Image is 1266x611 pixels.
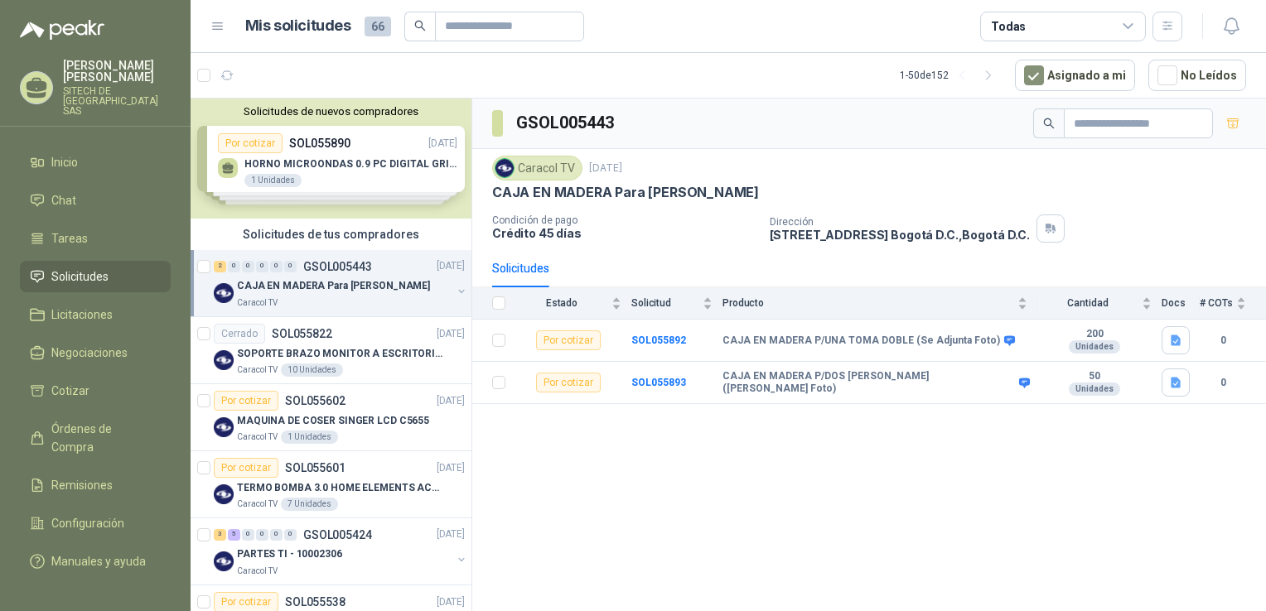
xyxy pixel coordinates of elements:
[1069,340,1120,354] div: Unidades
[1037,370,1152,383] b: 50
[365,17,391,36] span: 66
[228,529,240,541] div: 5
[242,261,254,272] div: 0
[722,334,1000,348] b: CAJA EN MADERA P/UNA TOMA DOBLE (Se Adjunta Foto)
[237,565,278,578] p: Caracol TV
[214,257,468,310] a: 2 0 0 0 0 0 GSOL005443[DATE] Company LogoCAJA EN MADERA Para [PERSON_NAME]Caracol TV
[20,261,171,292] a: Solicitudes
[20,185,171,216] a: Chat
[722,297,1014,309] span: Producto
[214,458,278,478] div: Por cotizar
[51,476,113,494] span: Remisiones
[900,62,1002,89] div: 1 - 50 de 152
[631,287,722,320] th: Solicitud
[242,529,254,541] div: 0
[20,546,171,577] a: Manuales y ayuda
[1200,287,1266,320] th: # COTs
[631,297,699,309] span: Solicitud
[437,594,465,610] p: [DATE]
[1200,297,1233,309] span: # COTs
[281,498,338,511] div: 7 Unidades
[437,460,465,476] p: [DATE]
[237,346,443,362] p: SOPORTE BRAZO MONITOR A ESCRITORIO NBF80
[237,431,278,444] p: Caracol TV
[237,363,278,377] p: Caracol TV
[51,420,155,456] span: Órdenes de Compra
[51,514,124,532] span: Configuración
[1037,287,1162,320] th: Cantidad
[270,261,283,272] div: 0
[20,508,171,539] a: Configuración
[631,377,686,388] a: SOL055893
[20,223,171,254] a: Tareas
[51,153,78,171] span: Inicio
[245,14,351,38] h1: Mis solicitudes
[237,296,278,310] p: Caracol TV
[492,184,759,201] p: CAJA EN MADERA Para [PERSON_NAME]
[516,110,616,136] h3: GSOL005443
[414,20,426,31] span: search
[515,287,631,320] th: Estado
[214,261,226,272] div: 2
[1148,60,1246,91] button: No Leídos
[437,527,465,543] p: [DATE]
[281,363,343,377] div: 10 Unidades
[631,334,686,346] a: SOL055892
[284,261,297,272] div: 0
[1015,60,1135,91] button: Asignado a mi
[20,147,171,178] a: Inicio
[237,498,278,511] p: Caracol TV
[214,417,234,437] img: Company Logo
[214,484,234,504] img: Company Logo
[51,344,128,362] span: Negociaciones
[270,529,283,541] div: 0
[191,384,471,451] a: Por cotizarSOL055602[DATE] Company LogoMAQUINA DE COSER SINGER LCD C5655Caracol TV1 Unidades
[991,17,1026,36] div: Todas
[285,395,345,407] p: SOL055602
[303,261,372,272] p: GSOL005443
[191,317,471,384] a: CerradoSOL055822[DATE] Company LogoSOPORTE BRAZO MONITOR A ESCRITORIO NBF80Caracol TV10 Unidades
[51,229,88,248] span: Tareas
[51,267,109,286] span: Solicitudes
[256,261,268,272] div: 0
[51,382,89,400] span: Cotizar
[20,413,171,463] a: Órdenes de Compra
[20,337,171,368] a: Negociaciones
[237,547,342,563] p: PARTES TI - 10002306
[20,375,171,407] a: Cotizar
[589,161,622,176] p: [DATE]
[1037,297,1138,309] span: Cantidad
[237,279,430,295] p: CAJA EN MADERA Para [PERSON_NAME]
[770,228,1030,242] p: [STREET_ADDRESS] Bogotá D.C. , Bogotá D.C.
[1043,118,1055,129] span: search
[437,259,465,275] p: [DATE]
[281,431,338,444] div: 1 Unidades
[303,529,372,541] p: GSOL005424
[228,261,240,272] div: 0
[63,86,171,116] p: SITECH DE [GEOGRAPHIC_DATA] SAS
[214,283,234,303] img: Company Logo
[285,462,345,474] p: SOL055601
[536,373,601,392] div: Por cotizar
[214,324,265,344] div: Cerrado
[536,330,601,350] div: Por cotizar
[722,370,1015,396] b: CAJA EN MADERA P/DOS [PERSON_NAME] ([PERSON_NAME] Foto)
[20,469,171,501] a: Remisiones
[1162,287,1200,320] th: Docs
[191,451,471,518] a: Por cotizarSOL055601[DATE] Company LogoTERMO BOMBA 3.0 HOME ELEMENTS ACERO INOXCaracol TV7 Unidades
[20,20,104,40] img: Logo peakr
[214,551,234,571] img: Company Logo
[191,219,471,250] div: Solicitudes de tus compradores
[214,391,278,411] div: Por cotizar
[191,99,471,219] div: Solicitudes de nuevos compradoresPor cotizarSOL055890[DATE] HORNO MICROONDAS 0.9 PC DIGITAL GRIS ...
[272,328,332,339] p: SOL055822
[237,413,429,429] p: MAQUINA DE COSER SINGER LCD C5655
[1200,375,1246,391] b: 0
[495,159,514,177] img: Company Logo
[51,191,76,209] span: Chat
[722,287,1037,320] th: Producto
[284,529,297,541] div: 0
[515,297,608,309] span: Estado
